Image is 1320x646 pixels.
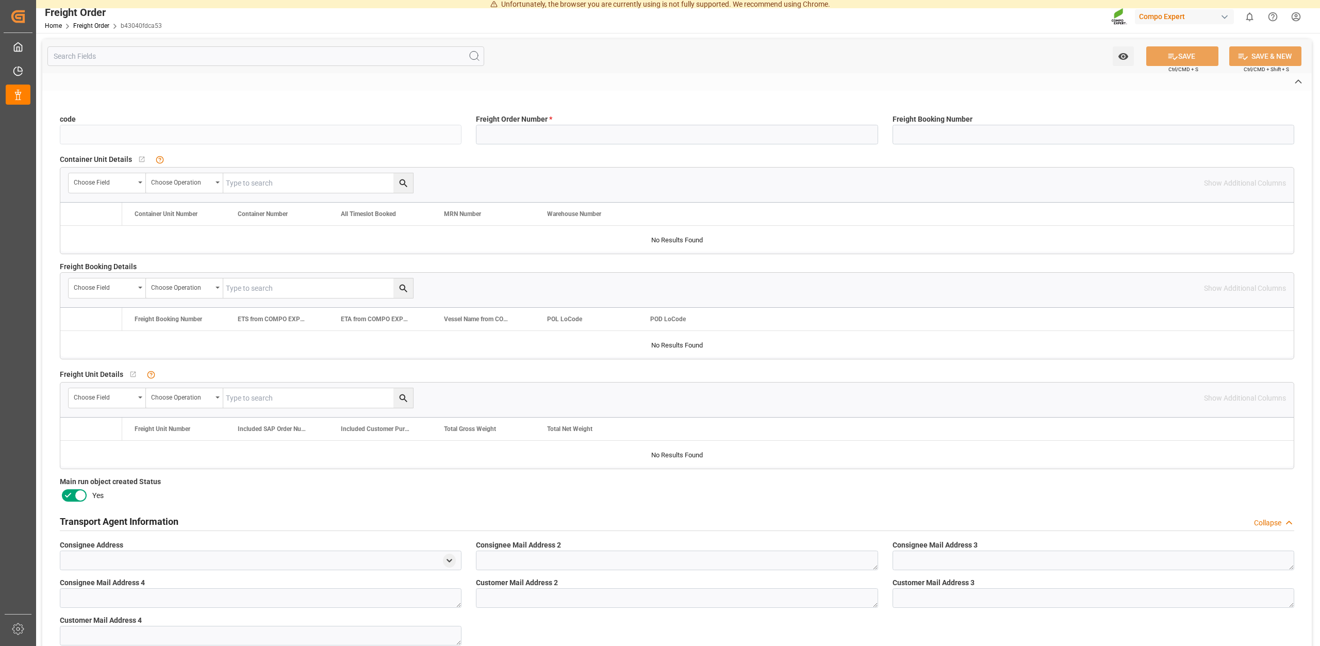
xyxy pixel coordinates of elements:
button: SAVE [1146,46,1218,66]
button: Help Center [1261,5,1284,28]
span: Ctrl/CMD + Shift + S [1244,65,1289,73]
div: Choose field [74,280,135,292]
span: Freight Booking Number [893,114,972,125]
span: Included SAP Order Number [238,425,307,433]
span: All Timeslot Booked [341,210,396,218]
span: Total Gross Weight [444,425,496,433]
div: Choose field [74,175,135,187]
span: Total Net Weight [547,425,592,433]
div: Compo Expert [1135,9,1234,24]
span: Container Unit Number [135,210,197,218]
span: Freight Unit Number [135,425,190,433]
button: open menu [69,388,146,408]
button: SAVE & NEW [1229,46,1301,66]
span: Included Customer Purchase Order Numbers [341,425,410,433]
div: Choose Operation [151,175,212,187]
span: Freight Order Number [476,114,552,125]
h2: Transport Agent Information [60,515,178,528]
span: Warehouse Number [547,210,601,218]
span: POD LoCode [650,316,686,323]
div: Freight Order [45,5,162,20]
input: Search Fields [47,46,484,66]
div: Choose Operation [151,280,212,292]
span: Container Number [238,210,288,218]
span: Vessel Name from COMPO EXPERT [444,316,513,323]
button: open menu [146,278,223,298]
span: ETS from COMPO EXPERT [238,316,307,323]
button: open menu [69,173,146,193]
span: Customer Mail Address 4 [60,615,142,626]
button: search button [393,388,413,408]
span: Yes [92,490,104,501]
div: Collapse [1254,518,1281,528]
button: open menu [1113,46,1134,66]
button: open menu [146,173,223,193]
span: Consignee Mail Address 3 [893,540,978,551]
span: Consignee Mail Address 2 [476,540,561,551]
span: Customer Mail Address 2 [476,577,558,588]
span: MRN Number [444,210,481,218]
button: Compo Expert [1135,7,1238,26]
button: search button [393,278,413,298]
span: Freight Booking Number [135,316,202,323]
button: show 0 new notifications [1238,5,1261,28]
span: Main run object created Status [60,476,161,487]
div: Choose field [74,390,135,402]
span: code [60,114,76,125]
img: Screenshot%202023-09-29%20at%2010.02.21.png_1712312052.png [1111,8,1128,26]
span: Freight Unit Details [60,369,123,380]
div: open menu [443,554,456,568]
a: Freight Order [73,22,109,29]
button: open menu [69,278,146,298]
input: Type to search [223,388,413,408]
span: Container Unit Details [60,154,132,165]
span: POL LoCode [547,316,582,323]
button: search button [393,173,413,193]
span: Customer Mail Address 3 [893,577,975,588]
span: Freight Booking Details [60,261,137,272]
span: Consignee Mail Address 4 [60,577,145,588]
span: ETA from COMPO EXPERT [341,316,410,323]
input: Type to search [223,173,413,193]
span: Consignee Address [60,540,123,551]
span: Ctrl/CMD + S [1168,65,1198,73]
a: Home [45,22,62,29]
input: Type to search [223,278,413,298]
div: Choose Operation [151,390,212,402]
button: open menu [146,388,223,408]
